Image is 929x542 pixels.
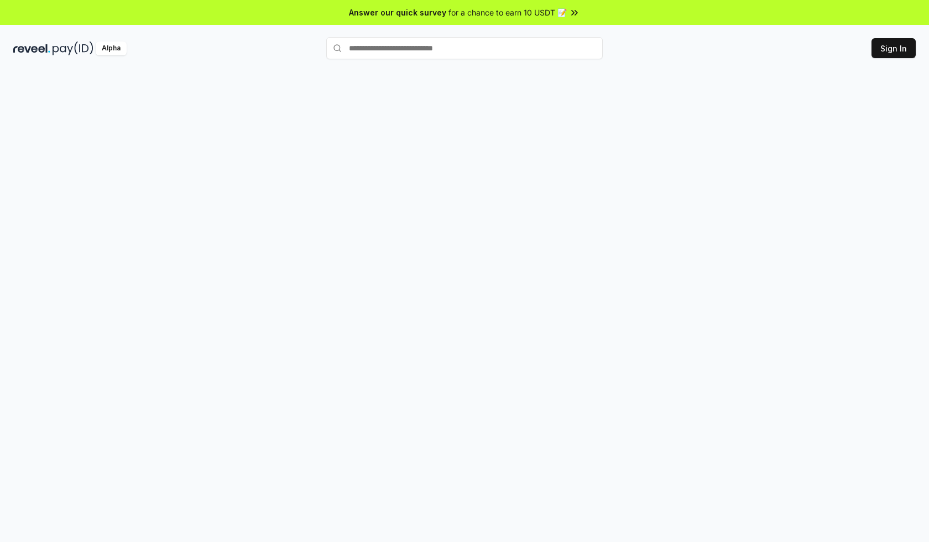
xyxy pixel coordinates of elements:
[13,42,50,55] img: reveel_dark
[448,7,567,18] span: for a chance to earn 10 USDT 📝
[96,42,127,55] div: Alpha
[53,42,93,55] img: pay_id
[871,38,916,58] button: Sign In
[349,7,446,18] span: Answer our quick survey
